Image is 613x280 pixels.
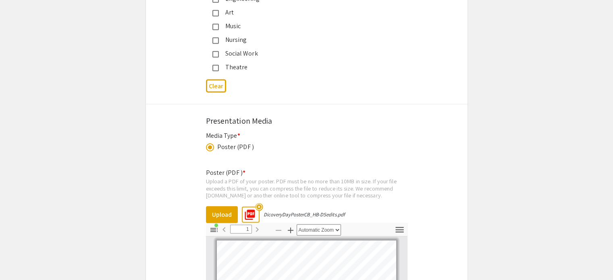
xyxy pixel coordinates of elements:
div: Presentation Media [206,115,407,127]
button: Upload [206,206,238,223]
button: Zoom Out [272,224,285,236]
button: Previous Page [217,224,231,235]
mat-icon: picture_as_pdf [241,206,254,218]
div: Poster (PDF ) [217,142,254,152]
div: Art [219,8,388,17]
mat-label: Poster (PDF ) [206,168,245,177]
input: Page [230,225,252,234]
mat-icon: highlight_off [255,203,263,211]
div: Upload a PDF of your poster. PDF must be no more than 10MB in size. If your file exceeds this lim... [206,178,407,199]
button: Zoom In [284,224,297,236]
div: Music [219,21,388,31]
div: Theatre [219,62,388,72]
iframe: Chat [6,244,34,274]
button: Toggle Sidebar (document contains outline/attachments/layers) [207,224,221,236]
div: Nursing [219,35,388,45]
select: Zoom [297,224,341,236]
button: Next Page [250,224,264,235]
div: DicoveryDayPosterCB_HB-DSedits.pdf [264,211,345,218]
button: Clear [206,79,226,93]
button: Tools [393,224,407,236]
div: Social Work [219,49,388,58]
mat-label: Media Type [206,131,240,140]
